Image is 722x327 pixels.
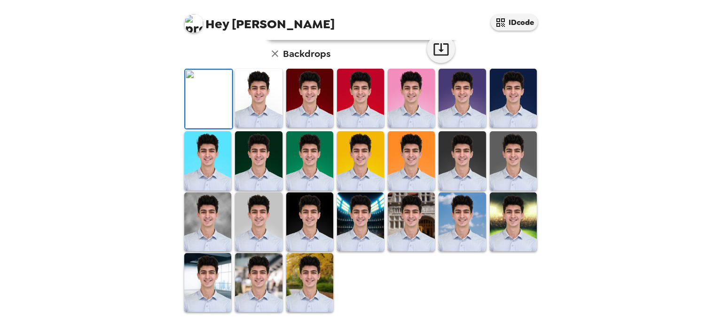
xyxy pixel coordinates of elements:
img: profile pic [184,14,203,33]
span: Hey [205,16,229,32]
span: [PERSON_NAME] [184,9,335,31]
img: Original [185,70,232,128]
button: IDcode [491,14,538,31]
h6: Backdrops [283,46,330,61]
